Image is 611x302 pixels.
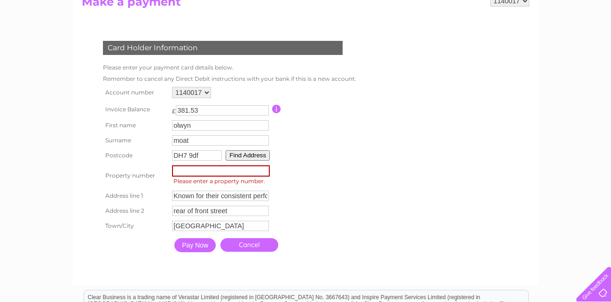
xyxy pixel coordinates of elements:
[220,238,278,252] a: Cancel
[469,40,490,47] a: Energy
[101,85,170,101] th: Account number
[84,5,528,46] div: Clear Business is a trading name of Verastar Limited (registered in [GEOGRAPHIC_DATA] No. 3667643...
[495,40,524,47] a: Telecoms
[174,238,216,252] input: Pay Now
[101,203,170,218] th: Address line 2
[446,40,463,47] a: Water
[101,62,359,73] td: Please enter your payment card details below.
[172,177,273,186] span: Please enter a property number.
[101,163,170,188] th: Property number
[272,105,281,113] input: Information
[226,150,270,161] button: Find Address
[101,101,170,118] th: Invoice Balance
[172,103,176,115] td: £
[22,24,70,53] img: logo.png
[548,40,572,47] a: Contact
[103,41,343,55] div: Card Holder Information
[101,188,170,203] th: Address line 1
[101,118,170,133] th: First name
[529,40,543,47] a: Blog
[101,73,359,85] td: Remember to cancel any Direct Debit instructions with your bank if this is a new account.
[101,148,170,163] th: Postcode
[434,5,499,16] a: 0333 014 3131
[580,40,603,47] a: Log out
[101,218,170,233] th: Town/City
[101,133,170,148] th: Surname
